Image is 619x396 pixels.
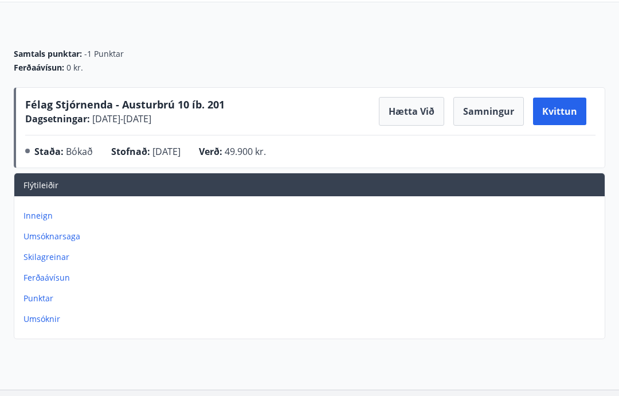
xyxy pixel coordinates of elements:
span: [DATE] - [DATE] [90,113,151,126]
span: Samtals punktar : [14,49,82,60]
p: Punktar [23,293,600,305]
span: 49.900 kr. [225,146,266,158]
span: Flýtileiðir [23,180,58,191]
span: Verð : [199,146,222,158]
p: Umsóknir [23,314,600,325]
span: Staða : [34,146,64,158]
span: -1 Punktar [84,49,124,60]
p: Inneign [23,211,600,222]
p: Umsóknarsaga [23,231,600,243]
span: Félag Stjórnenda - Austurbrú 10 íb. 201 [25,98,225,112]
button: Samningur [453,98,524,126]
button: Hætta við [379,98,444,126]
span: [DATE] [152,146,181,158]
p: Ferðaávísun [23,273,600,284]
span: Ferðaávísun : [14,63,64,74]
span: Stofnað : [111,146,150,158]
button: Kvittun [533,98,586,126]
span: Dagsetningar : [25,113,90,126]
span: Bókað [66,146,93,158]
span: 0 kr. [66,63,83,74]
p: Skilagreinar [23,252,600,263]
